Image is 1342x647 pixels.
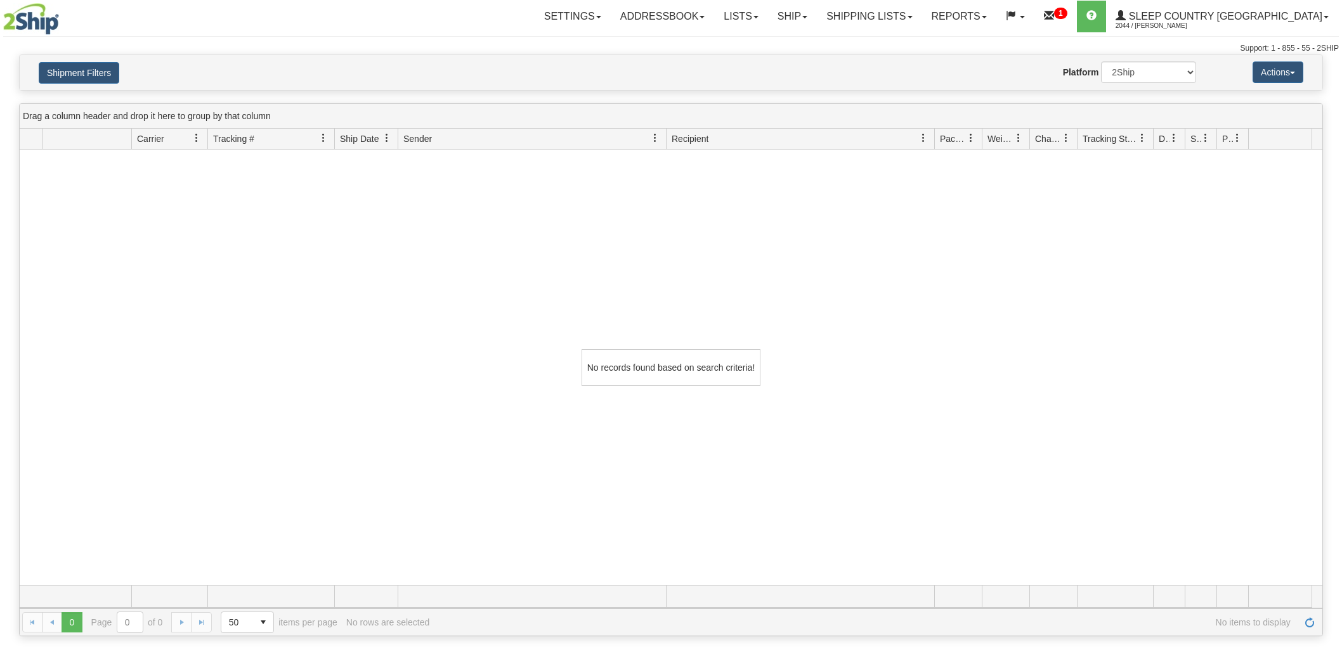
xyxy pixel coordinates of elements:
[1313,259,1341,388] iframe: chat widget
[340,132,379,145] span: Ship Date
[1300,612,1320,632] a: Refresh
[960,127,982,149] a: Packages filter column settings
[346,617,430,627] div: No rows are selected
[611,1,715,32] a: Addressbook
[403,132,432,145] span: Sender
[1227,127,1248,149] a: Pickup Status filter column settings
[535,1,611,32] a: Settings
[940,132,967,145] span: Packages
[817,1,922,32] a: Shipping lists
[20,104,1322,129] div: grid grouping header
[253,612,273,632] span: select
[1163,127,1185,149] a: Delivery Status filter column settings
[1126,11,1322,22] span: Sleep Country [GEOGRAPHIC_DATA]
[768,1,817,32] a: Ship
[1116,20,1211,32] span: 2044 / [PERSON_NAME]
[1131,127,1153,149] a: Tracking Status filter column settings
[672,132,708,145] span: Recipient
[313,127,334,149] a: Tracking # filter column settings
[39,62,119,84] button: Shipment Filters
[1222,132,1233,145] span: Pickup Status
[1034,1,1077,32] a: 1
[186,127,207,149] a: Carrier filter column settings
[376,127,398,149] a: Ship Date filter column settings
[987,132,1014,145] span: Weight
[1063,66,1099,79] label: Platform
[229,616,245,629] span: 50
[1159,132,1169,145] span: Delivery Status
[1190,132,1201,145] span: Shipment Issues
[137,132,164,145] span: Carrier
[913,127,934,149] a: Recipient filter column settings
[221,612,274,633] span: Page sizes drop down
[1054,8,1067,19] sup: 1
[91,612,163,633] span: Page of 0
[1195,127,1216,149] a: Shipment Issues filter column settings
[1106,1,1338,32] a: Sleep Country [GEOGRAPHIC_DATA] 2044 / [PERSON_NAME]
[1253,61,1303,83] button: Actions
[221,612,337,633] span: items per page
[62,612,82,632] span: Page 0
[1008,127,1029,149] a: Weight filter column settings
[1035,132,1062,145] span: Charge
[1055,127,1077,149] a: Charge filter column settings
[438,617,1291,627] span: No items to display
[644,127,666,149] a: Sender filter column settings
[582,349,760,386] div: No records found based on search criteria!
[1083,132,1138,145] span: Tracking Status
[922,1,996,32] a: Reports
[3,43,1339,54] div: Support: 1 - 855 - 55 - 2SHIP
[714,1,767,32] a: Lists
[213,132,254,145] span: Tracking #
[3,3,59,35] img: logo2044.jpg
